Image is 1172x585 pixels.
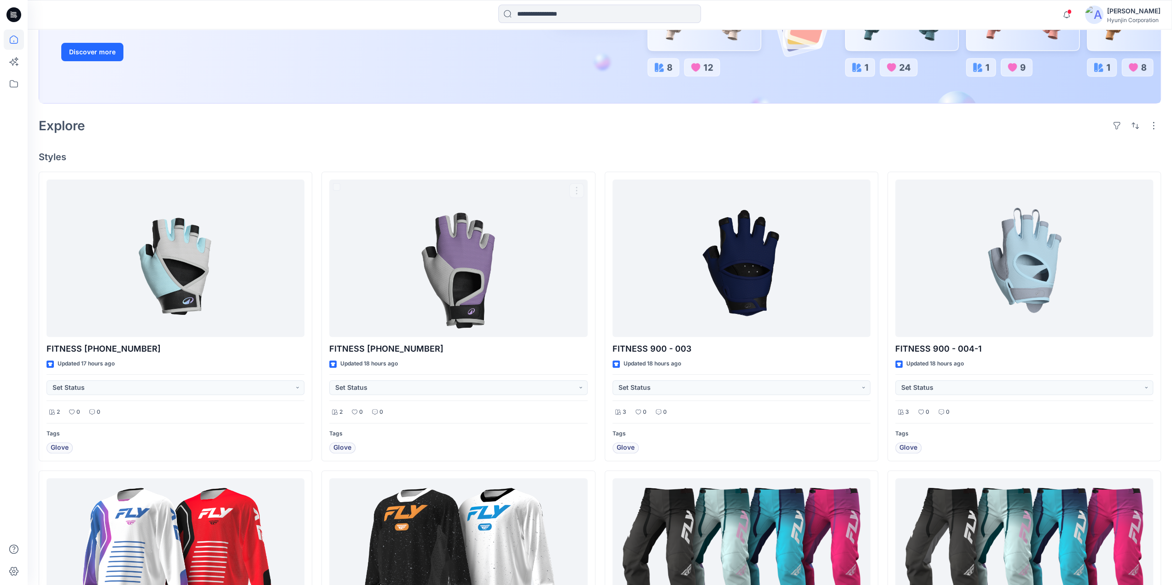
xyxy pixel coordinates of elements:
[1107,17,1160,23] div: Hyunjin Corporation
[379,407,383,417] p: 0
[895,342,1153,355] p: FITNESS 900 - 004-1
[339,407,343,417] p: 2
[97,407,100,417] p: 0
[899,442,917,453] span: Glove
[612,429,870,439] p: Tags
[329,180,587,337] a: FITNESS 900-008-1
[47,429,304,439] p: Tags
[359,407,363,417] p: 0
[61,43,123,61] button: Discover more
[612,342,870,355] p: FITNESS 900 - 003
[895,429,1153,439] p: Tags
[51,442,69,453] span: Glove
[39,151,1161,162] h4: Styles
[1085,6,1103,24] img: avatar
[39,118,85,133] h2: Explore
[926,407,929,417] p: 0
[58,359,115,369] p: Updated 17 hours ago
[47,180,304,337] a: FITNESS 900-006-1
[617,442,635,453] span: Glove
[663,407,667,417] p: 0
[623,407,626,417] p: 3
[624,359,681,369] p: Updated 18 hours ago
[612,180,870,337] a: FITNESS 900 - 003
[329,342,587,355] p: FITNESS [PHONE_NUMBER]
[76,407,80,417] p: 0
[895,180,1153,337] a: FITNESS 900 - 004-1
[905,407,909,417] p: 3
[57,407,60,417] p: 2
[906,359,964,369] p: Updated 18 hours ago
[1107,6,1160,17] div: [PERSON_NAME]
[61,43,268,61] a: Discover more
[643,407,647,417] p: 0
[333,442,351,453] span: Glove
[340,359,398,369] p: Updated 18 hours ago
[47,342,304,355] p: FITNESS [PHONE_NUMBER]
[946,407,950,417] p: 0
[329,429,587,439] p: Tags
